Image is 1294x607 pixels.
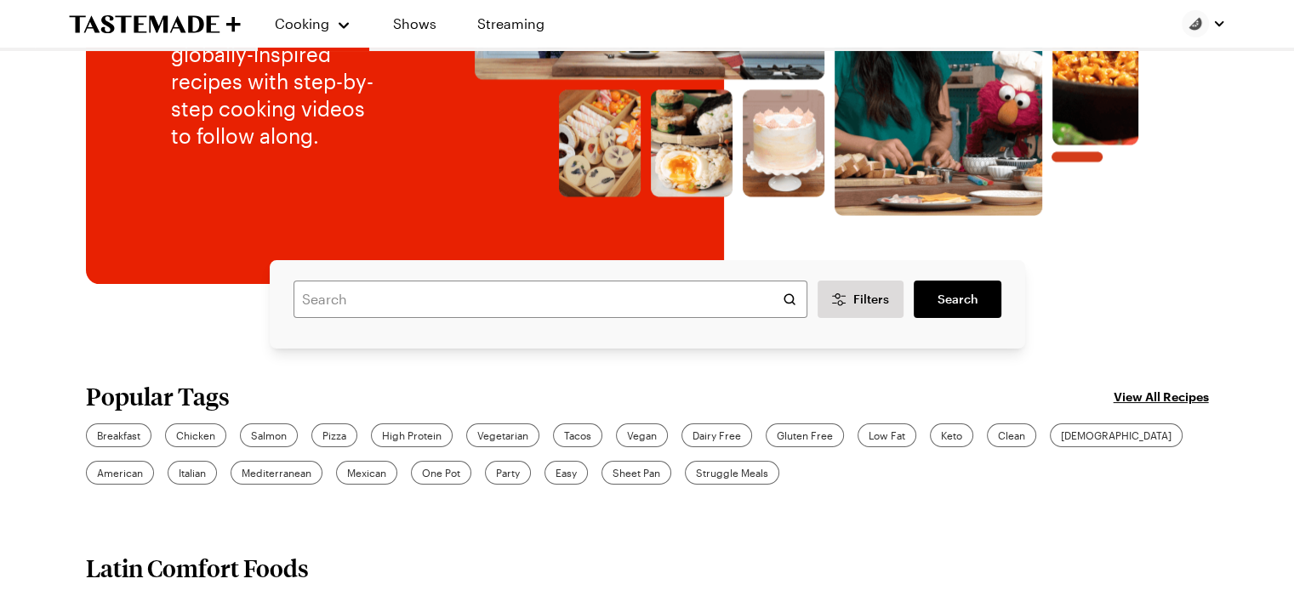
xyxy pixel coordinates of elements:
[930,423,973,447] a: Keto
[240,423,298,447] a: Salmon
[937,291,978,308] span: Search
[766,423,844,447] a: Gluten Free
[165,423,226,447] a: Chicken
[422,465,460,480] span: One Pot
[852,291,888,308] span: Filters
[97,428,140,443] span: Breakfast
[1182,10,1226,37] button: Profile picture
[485,461,531,485] a: Party
[466,423,539,447] a: Vegetarian
[322,428,346,443] span: Pizza
[818,281,904,318] button: Desktop filters
[69,14,241,34] a: To Tastemade Home Page
[1050,423,1183,447] a: [DEMOGRAPHIC_DATA]
[275,7,352,41] button: Cooking
[613,465,660,480] span: Sheet Pan
[336,461,397,485] a: Mexican
[681,423,752,447] a: Dairy Free
[275,15,329,31] span: Cooking
[869,428,905,443] span: Low Fat
[176,428,215,443] span: Chicken
[86,461,154,485] a: American
[941,428,962,443] span: Keto
[1061,428,1171,443] span: [DEMOGRAPHIC_DATA]
[411,461,471,485] a: One Pot
[371,423,453,447] a: High Protein
[556,465,577,480] span: Easy
[86,383,230,410] h2: Popular Tags
[693,428,741,443] span: Dairy Free
[601,461,671,485] a: Sheet Pan
[496,465,520,480] span: Party
[477,428,528,443] span: Vegetarian
[696,465,768,480] span: Struggle Meals
[564,428,591,443] span: Tacos
[231,461,322,485] a: Mediterranean
[311,423,357,447] a: Pizza
[179,465,206,480] span: Italian
[251,428,287,443] span: Salmon
[858,423,916,447] a: Low Fat
[382,428,442,443] span: High Protein
[777,428,833,443] span: Gluten Free
[1182,10,1209,37] img: Profile picture
[616,423,668,447] a: Vegan
[553,423,602,447] a: Tacos
[1114,387,1209,406] a: View All Recipes
[242,465,311,480] span: Mediterranean
[347,465,386,480] span: Mexican
[544,461,588,485] a: Easy
[168,461,217,485] a: Italian
[987,423,1036,447] a: Clean
[685,461,779,485] a: Struggle Meals
[627,428,657,443] span: Vegan
[97,465,143,480] span: American
[86,423,151,447] a: Breakfast
[171,14,388,150] p: Check out 12,000+ globally-inspired recipes with step-by-step cooking videos to follow along.
[914,281,1000,318] a: filters
[86,553,309,583] h2: Latin Comfort Foods
[998,428,1025,443] span: Clean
